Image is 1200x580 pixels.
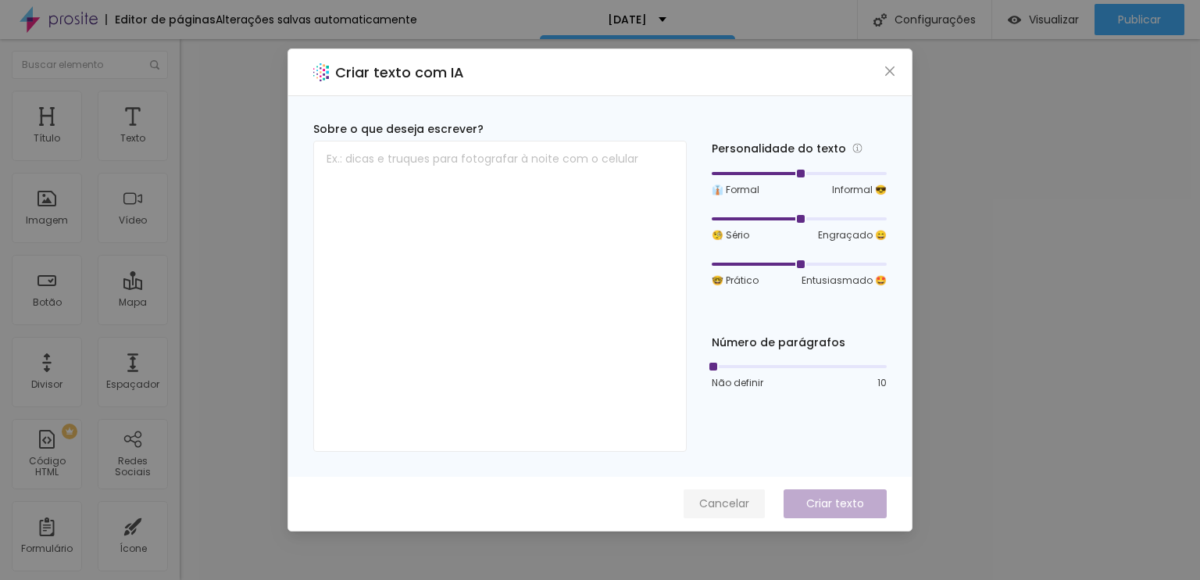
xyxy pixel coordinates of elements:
button: Close [882,63,898,80]
span: 👔 Formal [712,183,759,197]
h2: Criar texto com IA [335,62,464,83]
span: close [884,65,896,77]
span: Informal 😎 [832,183,887,197]
button: Cancelar [684,489,765,518]
span: Entusiasmado 🤩 [802,274,887,288]
div: Personalidade do texto [712,140,887,158]
span: 🧐 Sério [712,228,749,242]
span: 🤓 Prático [712,274,759,288]
span: 10 [877,376,887,390]
span: Não definir [712,376,763,390]
span: Cancelar [699,496,749,512]
button: Criar texto [784,489,887,518]
div: Sobre o que deseja escrever? [313,121,687,138]
div: Número de parágrafos [712,335,887,351]
span: Engraçado 😄 [818,228,887,242]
